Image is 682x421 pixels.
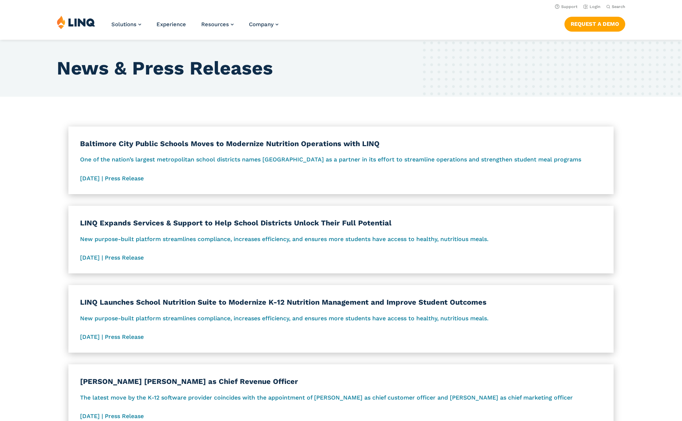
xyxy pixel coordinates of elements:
[80,138,602,183] span: [DATE] | Press Release
[249,21,274,28] span: Company
[80,297,602,308] h3: LINQ Launches School Nutrition Suite to Modernize K-12 Nutrition Management and Improve Student O...
[80,235,602,244] p: New purpose-built platform streamlines compliance, increases efficiency, and ensures more student...
[80,155,602,164] p: One of the nation’s largest metropolitan school districts names [GEOGRAPHIC_DATA] as a partner in...
[80,217,602,228] h3: LINQ Expands Services & Support to Help School Districts Unlock Their Full Potential
[68,127,613,194] a: Baltimore City Public Schools Moves to Modernize Nutrition Operations with LINQOne of the nation’...
[57,57,625,79] h1: News & Press Releases
[249,21,278,28] a: Company
[80,376,602,387] h3: [PERSON_NAME] [PERSON_NAME] as Chief Revenue Officer
[111,21,141,28] a: Solutions
[68,206,613,273] a: LINQ Expands Services & Support to Help School Districts Unlock Their Full PotentialNew purpose-b...
[57,15,95,29] img: LINQ | K‑12 Software
[80,297,602,341] span: [DATE] | Press Release
[111,21,136,28] span: Solutions
[564,15,625,31] nav: Button Navigation
[612,4,625,9] span: Search
[80,314,602,323] p: New purpose-built platform streamlines compliance, increases efficiency, and ensures more student...
[80,217,602,262] span: [DATE] | Press Release
[80,138,602,149] h3: Baltimore City Public Schools Moves to Modernize Nutrition Operations with LINQ
[606,4,625,9] button: Open Search Bar
[201,21,234,28] a: Resources
[564,17,625,31] a: Request a Demo
[111,15,278,39] nav: Primary Navigation
[68,285,613,353] a: LINQ Launches School Nutrition Suite to Modernize K-12 Nutrition Management and Improve Student O...
[156,21,186,28] a: Experience
[201,21,229,28] span: Resources
[555,4,578,9] a: Support
[80,376,602,420] span: [DATE] | Press Release
[583,4,600,9] a: Login
[80,393,602,402] p: The latest move by the K-12 software provider coincides with the appointment of [PERSON_NAME] as ...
